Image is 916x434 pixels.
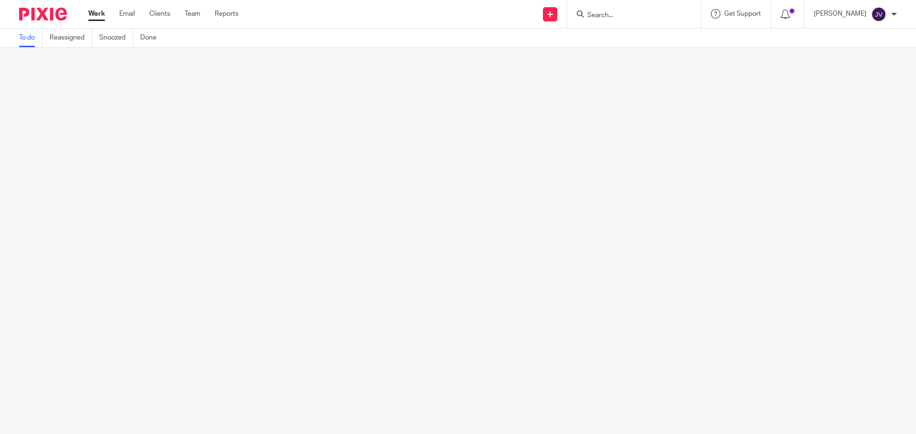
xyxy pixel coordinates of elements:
[215,9,239,19] a: Reports
[50,29,92,47] a: Reassigned
[724,10,761,17] span: Get Support
[149,9,170,19] a: Clients
[814,9,866,19] p: [PERSON_NAME]
[586,11,672,20] input: Search
[140,29,164,47] a: Done
[185,9,200,19] a: Team
[871,7,886,22] img: svg%3E
[88,9,105,19] a: Work
[99,29,133,47] a: Snoozed
[19,8,67,20] img: Pixie
[119,9,135,19] a: Email
[19,29,42,47] a: To do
